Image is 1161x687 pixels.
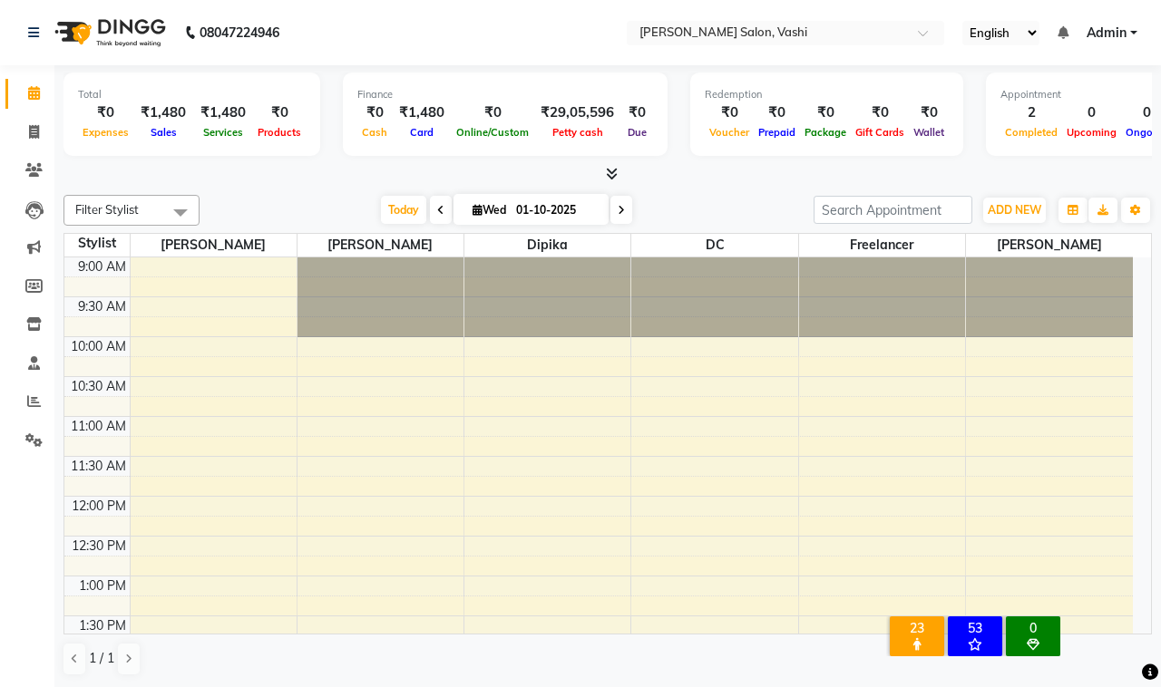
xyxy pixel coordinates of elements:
div: ₹29,05,596 [533,102,621,123]
div: Finance [357,87,653,102]
span: Gift Cards [851,126,909,139]
div: ₹0 [253,102,306,123]
div: 11:00 AM [67,417,130,436]
span: Cash [357,126,392,139]
div: 23 [893,620,941,636]
div: ₹0 [909,102,949,123]
span: Package [800,126,851,139]
div: Redemption [705,87,949,102]
span: Online/Custom [452,126,533,139]
div: 9:00 AM [74,257,130,276]
img: logo [46,7,171,58]
button: ADD NEW [983,198,1046,223]
span: Expenses [78,126,133,139]
span: Wed [468,203,511,217]
div: ₹0 [754,102,800,123]
div: ₹1,480 [193,102,253,123]
div: ₹0 [78,102,133,123]
span: Freelancer [799,234,965,256]
span: Voucher [705,126,754,139]
b: 08047224946 [200,7,279,58]
div: ₹1,480 [133,102,193,123]
span: Dipika [464,234,630,256]
div: 1:30 PM [75,616,130,635]
div: 12:30 PM [68,537,130,556]
div: ₹0 [851,102,909,123]
span: 1 / 1 [89,649,114,668]
div: 11:30 AM [67,457,130,476]
span: DC [631,234,797,256]
span: Wallet [909,126,949,139]
span: Petty cash [548,126,608,139]
span: [PERSON_NAME] [298,234,463,256]
span: [PERSON_NAME] [131,234,297,256]
div: 10:30 AM [67,377,130,396]
span: [PERSON_NAME] [966,234,1133,256]
div: ₹0 [705,102,754,123]
div: 0 [1010,620,1057,636]
span: Today [381,196,426,224]
div: 12:00 PM [68,497,130,516]
div: 0 [1062,102,1121,123]
span: Services [199,126,248,139]
span: Upcoming [1062,126,1121,139]
span: Admin [1087,24,1127,43]
span: Card [405,126,438,139]
span: Filter Stylist [75,202,139,217]
div: ₹0 [621,102,653,123]
div: 10:00 AM [67,337,130,356]
div: 1:00 PM [75,576,130,595]
div: 53 [951,620,999,636]
div: ₹1,480 [392,102,452,123]
input: Search Appointment [814,196,972,224]
span: Products [253,126,306,139]
span: Prepaid [754,126,800,139]
span: ADD NEW [988,203,1041,217]
div: Total [78,87,306,102]
div: ₹0 [452,102,533,123]
div: Stylist [64,234,130,253]
div: 9:30 AM [74,297,130,316]
span: Due [623,126,651,139]
div: ₹0 [800,102,851,123]
div: 2 [1000,102,1062,123]
span: Completed [1000,126,1062,139]
input: 2025-10-01 [511,197,601,224]
span: Sales [146,126,181,139]
div: ₹0 [357,102,392,123]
